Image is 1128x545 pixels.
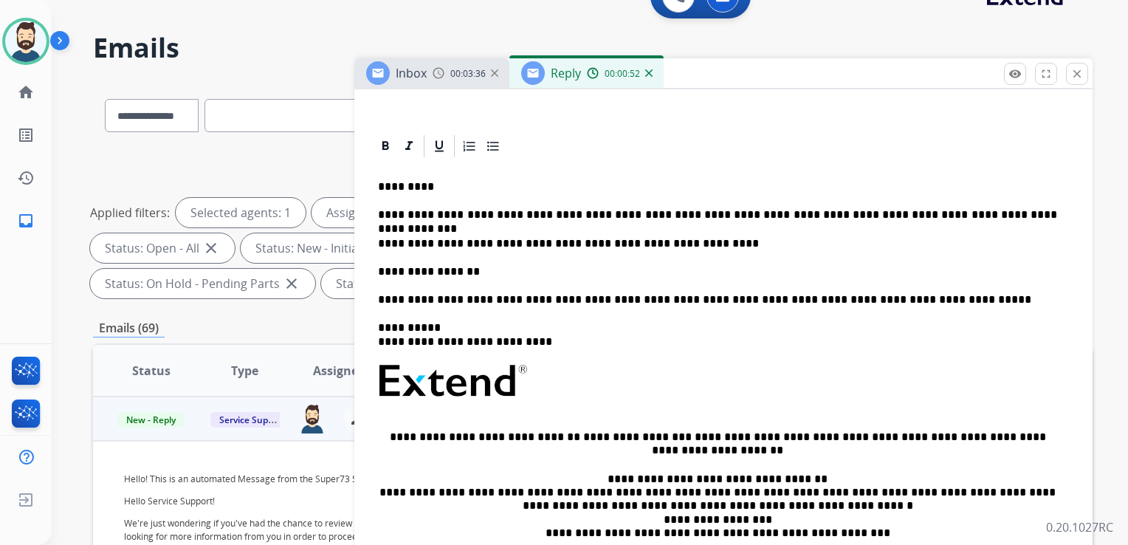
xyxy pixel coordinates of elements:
[321,269,519,298] div: Status: On Hold - Servicers
[17,212,35,230] mat-icon: inbox
[132,362,171,380] span: Status
[176,198,306,227] div: Selected agents: 1
[117,412,185,428] span: New - Reply
[398,135,420,157] div: Italic
[241,233,396,263] div: Status: New - Initial
[428,135,450,157] div: Underline
[202,239,220,257] mat-icon: close
[551,65,581,81] span: Reply
[298,404,326,433] img: agent-avatar
[17,169,35,187] mat-icon: history
[93,33,1093,63] h2: Emails
[231,362,258,380] span: Type
[124,473,874,486] p: Hello! This is an automated Message from the Super73 Support Team concerning ticket # 441122
[1046,518,1113,536] p: 0.20.1027RC
[90,269,315,298] div: Status: On Hold - Pending Parts
[396,65,427,81] span: Inbox
[17,83,35,101] mat-icon: home
[313,362,365,380] span: Assignee
[124,517,874,544] p: We're just wondering if you've had the chance to review the latest update from [PERSON_NAME], the...
[93,319,165,337] p: Emails (69)
[350,410,368,428] mat-icon: person_remove
[90,233,235,263] div: Status: Open - All
[210,412,295,428] span: Service Support
[450,68,486,80] span: 00:03:36
[312,198,427,227] div: Assigned to me
[374,135,396,157] div: Bold
[458,135,481,157] div: Ordered List
[124,495,874,508] p: Hello Service Support!
[1070,67,1084,80] mat-icon: close
[90,204,170,222] p: Applied filters:
[283,275,300,292] mat-icon: close
[605,68,640,80] span: 00:00:52
[482,135,504,157] div: Bullet List
[5,21,47,62] img: avatar
[1008,67,1022,80] mat-icon: remove_red_eye
[1039,67,1053,80] mat-icon: fullscreen
[17,126,35,144] mat-icon: list_alt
